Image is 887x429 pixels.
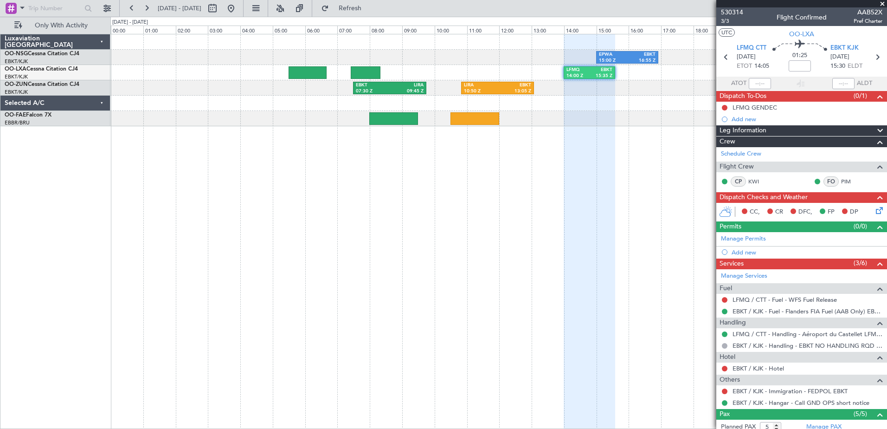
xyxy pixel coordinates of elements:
[731,79,746,88] span: ATOT
[435,26,467,34] div: 10:00
[112,19,148,26] div: [DATE] - [DATE]
[10,18,101,33] button: Only With Activity
[830,44,859,53] span: EBKT KJK
[720,283,732,294] span: Fuel
[390,82,424,89] div: LIRA
[754,62,769,71] span: 14:05
[749,78,771,89] input: --:--
[317,1,373,16] button: Refresh
[337,26,370,34] div: 07:00
[733,104,777,111] div: LFMQ GENDEC
[589,73,612,79] div: 15:35 Z
[737,44,766,53] span: LFMQ CTT
[5,66,78,72] a: OO-LXACessna Citation CJ4
[24,22,98,29] span: Only With Activity
[721,234,766,244] a: Manage Permits
[737,52,756,62] span: [DATE]
[719,28,735,37] button: UTC
[390,88,424,95] div: 09:45 Z
[777,13,827,22] div: Flight Confirmed
[731,176,746,187] div: CP
[5,51,28,57] span: OO-NSG
[629,26,661,34] div: 16:00
[111,26,143,34] div: 00:00
[721,272,767,281] a: Manage Services
[733,296,837,304] a: LFMQ / CTT - Fuel - WFS Fuel Release
[732,248,882,256] div: Add new
[823,176,839,187] div: FO
[854,91,867,101] span: (0/1)
[5,112,51,118] a: OO-FAEFalcon 7X
[721,17,743,25] span: 3/3
[733,307,882,315] a: EBKT / KJK - Fuel - Flanders FIA Fuel (AAB Only) EBKT / KJK
[830,52,849,62] span: [DATE]
[828,208,835,217] span: FP
[464,88,498,95] div: 10:50 Z
[467,26,500,34] div: 11:00
[850,208,858,217] span: DP
[5,51,79,57] a: OO-NSGCessna Citation CJ4
[5,119,30,126] a: EBBR/BRU
[720,318,746,328] span: Handling
[733,364,784,372] a: EBKT / KJK - Hotel
[848,62,862,71] span: ELDT
[733,342,882,350] a: EBKT / KJK - Handling - EBKT NO HANDLING RQD FOR CJ
[5,58,28,65] a: EBKT/KJK
[720,409,730,420] span: Pax
[240,26,273,34] div: 04:00
[857,79,872,88] span: ALDT
[733,330,882,338] a: LFMQ / CTT - Handling - Aéroport du Castellet LFMQ / CTT
[566,73,589,79] div: 14:00 Z
[854,258,867,268] span: (3/6)
[841,177,862,186] a: PIM
[720,259,744,269] span: Services
[694,26,726,34] div: 18:00
[5,82,79,87] a: OO-ZUNCessna Citation CJ4
[5,66,26,72] span: OO-LXA
[599,58,627,64] div: 15:00 Z
[402,26,435,34] div: 09:00
[176,26,208,34] div: 02:00
[720,375,740,385] span: Others
[854,221,867,231] span: (0/0)
[331,5,370,12] span: Refresh
[5,89,28,96] a: EBKT/KJK
[720,192,808,203] span: Dispatch Checks and Weather
[28,1,82,15] input: Trip Number
[798,208,812,217] span: DFC,
[599,52,627,58] div: EPWA
[158,4,201,13] span: [DATE] - [DATE]
[597,26,629,34] div: 15:00
[356,82,390,89] div: EBKT
[464,82,498,89] div: LIRA
[748,177,769,186] a: KWI
[532,26,564,34] div: 13:00
[720,162,754,172] span: Flight Crew
[5,112,26,118] span: OO-FAE
[721,7,743,17] span: 530314
[854,7,882,17] span: AAB52X
[499,26,532,34] div: 12:00
[720,91,766,102] span: Dispatch To-Dos
[305,26,338,34] div: 06:00
[356,88,390,95] div: 07:30 Z
[661,26,694,34] div: 17:00
[792,51,807,60] span: 01:25
[789,29,814,39] span: OO-LXA
[733,399,869,407] a: EBKT / KJK - Hangar - Call GND OPS short notice
[737,62,752,71] span: ETOT
[5,82,28,87] span: OO-ZUN
[830,62,845,71] span: 15:30
[5,73,28,80] a: EBKT/KJK
[589,67,612,73] div: EBKT
[564,26,597,34] div: 14:00
[627,52,656,58] div: EBKT
[627,58,656,64] div: 16:55 Z
[854,17,882,25] span: Pref Charter
[566,67,589,73] div: LFMQ
[732,115,882,123] div: Add new
[143,26,176,34] div: 01:00
[720,352,735,363] span: Hotel
[720,221,741,232] span: Permits
[498,82,532,89] div: EBKT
